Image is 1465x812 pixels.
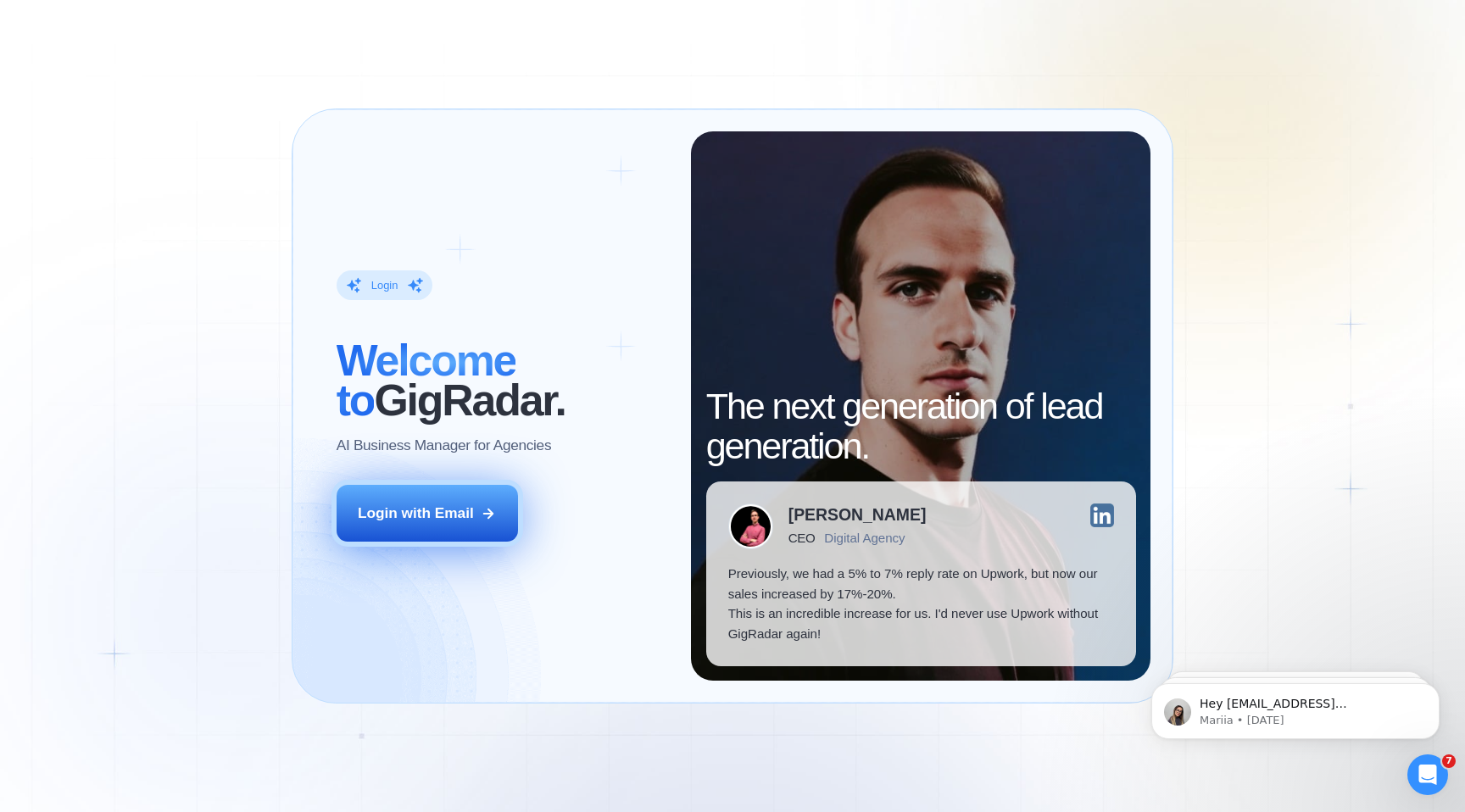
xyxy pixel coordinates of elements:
[1442,754,1456,768] span: 7
[788,507,927,523] div: [PERSON_NAME]
[337,336,515,425] span: Welcome to
[1126,648,1465,766] iframe: Intercom notifications message
[1407,754,1448,795] iframe: Intercom live chat
[728,564,1114,644] p: Previously, we had a 5% to 7% reply rate on Upwork, but now our sales increased by 17%-20%. This ...
[358,503,474,524] div: Login with Email
[337,485,518,542] button: Login with Email
[788,531,816,545] div: CEO
[371,278,398,292] div: Login
[706,387,1136,467] h2: The next generation of lead generation.
[337,341,670,421] h2: ‍ GigRadar.
[824,531,905,545] div: Digital Agency
[337,436,551,456] p: AI Business Manager for Agencies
